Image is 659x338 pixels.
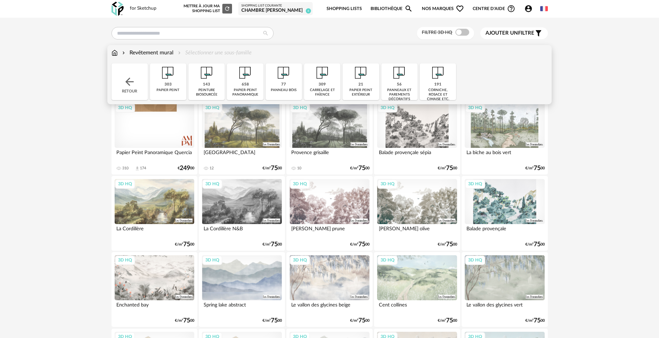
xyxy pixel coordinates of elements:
div: 77 [281,82,286,87]
div: Balade provençale sépia [377,148,457,162]
div: CHAMBRE [PERSON_NAME] [241,8,310,14]
div: papier-peint panoramique [229,88,261,97]
div: La Cordillère [115,224,194,238]
div: Shopping List courante [241,4,310,8]
span: 75 [358,242,365,247]
div: €/m² 00 [262,166,282,171]
div: €/m² 00 [175,242,194,247]
a: 3D HQ Le vallon des glycines vert €/m²7500 [462,252,547,327]
div: 3D HQ [202,103,222,112]
div: 3D HQ [377,256,398,265]
div: 3D HQ [202,179,222,188]
div: Enchanted bay [115,300,194,314]
img: fr [540,5,548,12]
div: 174 [140,166,146,171]
img: Papier%20peint.png [351,63,370,82]
a: 3D HQ Papier Peint Panoramique Quercia 310 Download icon 174 €24900 [112,100,197,175]
div: €/m² 00 [438,242,457,247]
div: 3D HQ [465,179,485,188]
a: Shopping Lists [327,1,362,17]
span: 75 [534,242,541,247]
img: Papier%20peint.png [236,63,255,82]
div: € 00 [178,166,194,171]
div: [PERSON_NAME] prune [290,224,369,238]
a: 3D HQ Balade provençale sépia €/m²7500 [374,100,460,175]
span: Help Circle Outline icon [507,5,515,13]
a: Shopping List courante CHAMBRE [PERSON_NAME] 6 [241,4,310,14]
div: 21 [358,82,363,87]
span: Filter icon [534,29,543,37]
div: corniche, rosace et cimaise etc. [422,88,454,101]
div: €/m² 00 [350,318,369,323]
div: panneaux et parements décoratifs [383,88,416,101]
div: panneau bois [271,88,296,92]
img: Papier%20peint.png [197,63,216,82]
span: Refresh icon [224,7,230,10]
div: Spring lake abstract [202,300,282,314]
span: Filtre 3D HQ [422,30,452,35]
div: Provence grisaille [290,148,369,162]
a: 3D HQ [PERSON_NAME] olive €/m²7500 [374,176,460,251]
div: Mettre à jour ma Shopping List [182,4,232,14]
span: Nos marques [422,1,464,17]
div: 12 [210,166,214,171]
span: filtre [486,30,534,37]
div: 3D HQ [465,103,485,112]
span: Magnify icon [404,5,413,13]
div: €/m² 00 [175,318,194,323]
div: La biche au bois vert [465,148,544,162]
div: 658 [242,82,249,87]
span: 75 [271,166,278,171]
div: 3D HQ [290,256,310,265]
span: Ajouter un [486,30,518,36]
a: 3D HQ [GEOGRAPHIC_DATA] 12 €/m²7500 [199,100,285,175]
div: €/m² 00 [262,242,282,247]
div: €/m² 00 [525,166,545,171]
span: 6 [306,8,311,14]
div: €/m² 00 [350,166,369,171]
div: 309 [319,82,326,87]
img: svg+xml;base64,PHN2ZyB3aWR0aD0iMTYiIGhlaWdodD0iMTciIHZpZXdCb3g9IjAgMCAxNiAxNyIgZmlsbD0ibm9uZSIgeG... [112,49,118,57]
span: 75 [271,318,278,323]
div: 3D HQ [115,256,135,265]
img: Papier%20peint.png [274,63,293,82]
span: 75 [446,242,453,247]
div: [GEOGRAPHIC_DATA] [202,148,282,162]
a: 3D HQ Cent collines €/m²7500 [374,252,460,327]
a: 3D HQ La biche au bois vert €/m²7500 [462,100,547,175]
div: €/m² 00 [438,318,457,323]
div: 3D HQ [115,103,135,112]
span: 75 [271,242,278,247]
a: 3D HQ Enchanted bay €/m²7500 [112,252,197,327]
div: [PERSON_NAME] olive [377,224,457,238]
div: 3D HQ [465,256,485,265]
div: Revêtement mural [121,49,173,57]
a: 3D HQ Balade provençale €/m²7500 [462,176,547,251]
div: 3D HQ [290,179,310,188]
img: svg+xml;base64,PHN2ZyB3aWR0aD0iMjQiIGhlaWdodD0iMjQiIHZpZXdCb3g9IjAgMCAyNCAyNCIgZmlsbD0ibm9uZSIgeG... [123,75,136,88]
a: 3D HQ [PERSON_NAME] prune €/m²7500 [286,176,372,251]
div: carrelage et faïence [306,88,338,97]
div: La Cordillère N&B [202,224,282,238]
a: 3D HQ Le vallon des glycines beige €/m²7500 [286,252,372,327]
div: Papier Peint Panoramique Quercia [115,148,194,162]
div: Cent collines [377,300,457,314]
div: 191 [434,82,442,87]
img: Papier%20peint.png [429,63,447,82]
span: 75 [446,318,453,323]
a: 3D HQ La Cordillère €/m²7500 [112,176,197,251]
div: Le vallon des glycines beige [290,300,369,314]
span: Account Circle icon [524,5,536,13]
span: Download icon [135,166,140,171]
div: €/m² 00 [438,166,457,171]
span: 75 [358,166,365,171]
div: 3D HQ [377,179,398,188]
span: 75 [358,318,365,323]
span: 75 [446,166,453,171]
span: Account Circle icon [524,5,533,13]
a: 3D HQ Spring lake abstract €/m²7500 [199,252,285,327]
a: 3D HQ La Cordillère N&B €/m²7500 [199,176,285,251]
div: papier peint [157,88,179,92]
div: peinture biosourcée [190,88,223,97]
div: 3D HQ [377,103,398,112]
